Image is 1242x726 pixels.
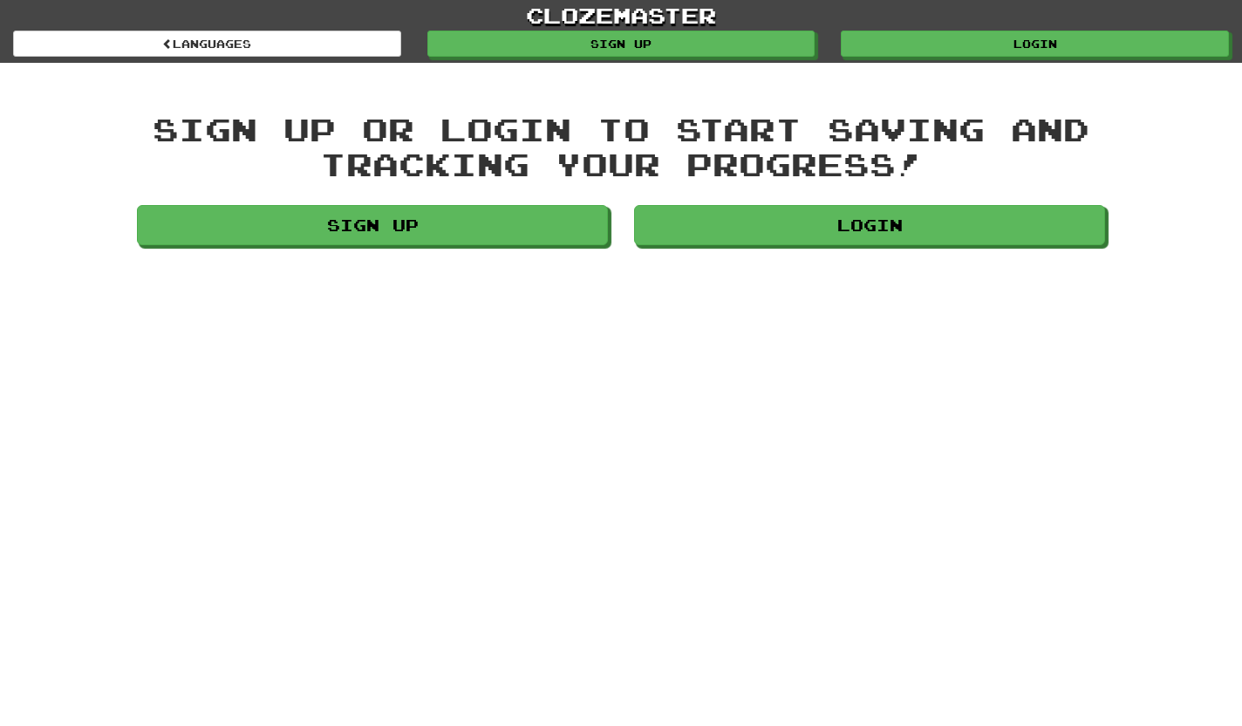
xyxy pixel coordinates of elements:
a: Login [841,31,1229,57]
a: Sign up [137,205,608,245]
a: Languages [13,31,401,57]
a: Login [634,205,1105,245]
a: Sign up [427,31,815,57]
div: Sign up or login to start saving and tracking your progress! [137,112,1105,181]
